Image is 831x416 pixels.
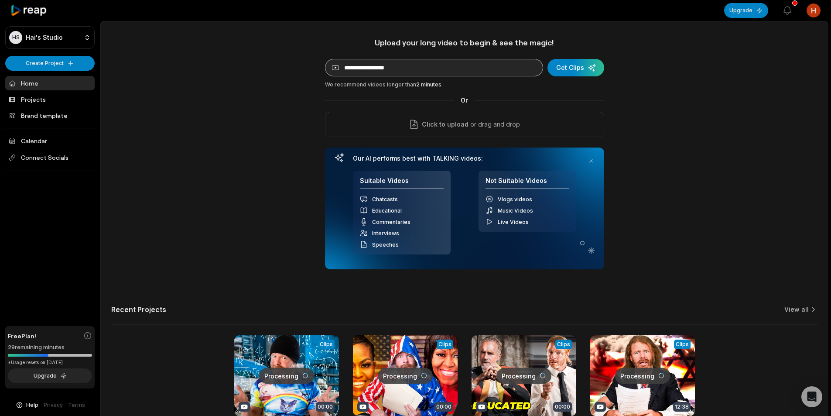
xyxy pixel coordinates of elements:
h4: Suitable Videos [360,177,444,189]
h4: Not Suitable Videos [486,177,569,189]
button: Upgrade [724,3,768,18]
p: or drag and drop [469,119,520,130]
a: View all [784,305,809,314]
h1: Upload your long video to begin & see the magic! [325,38,604,48]
span: Free Plan! [8,331,36,340]
span: Interviews [372,230,399,237]
a: Calendar [5,134,95,148]
span: Help [26,401,38,409]
span: Connect Socials [5,150,95,165]
div: HS [9,31,22,44]
span: Vlogs videos [498,196,532,203]
span: Commentaries [372,219,410,225]
button: Create Project [5,56,95,71]
button: Get Clips [547,59,604,76]
p: Hai's Studio [26,34,63,41]
span: Chatcasts [372,196,398,203]
span: 2 minutes [416,81,441,88]
a: Projects [5,92,95,107]
div: 29 remaining minutes [8,343,92,352]
a: Terms [68,401,85,409]
a: Brand template [5,108,95,123]
span: Or [454,96,475,105]
span: Educational [372,207,402,214]
button: Upgrade [8,368,92,383]
a: Home [5,76,95,90]
a: Privacy [44,401,63,409]
div: *Usage resets on [DATE] [8,359,92,366]
span: Click to upload [422,119,469,130]
span: Music Videos [498,207,533,214]
button: Help [15,401,38,409]
span: Live Videos [498,219,529,225]
div: Open Intercom Messenger [801,386,822,407]
h3: Our AI performs best with TALKING videos: [353,155,576,162]
span: Speeches [372,241,399,248]
div: We recommend videos longer than . [325,81,604,89]
h2: Recent Projects [111,305,166,314]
